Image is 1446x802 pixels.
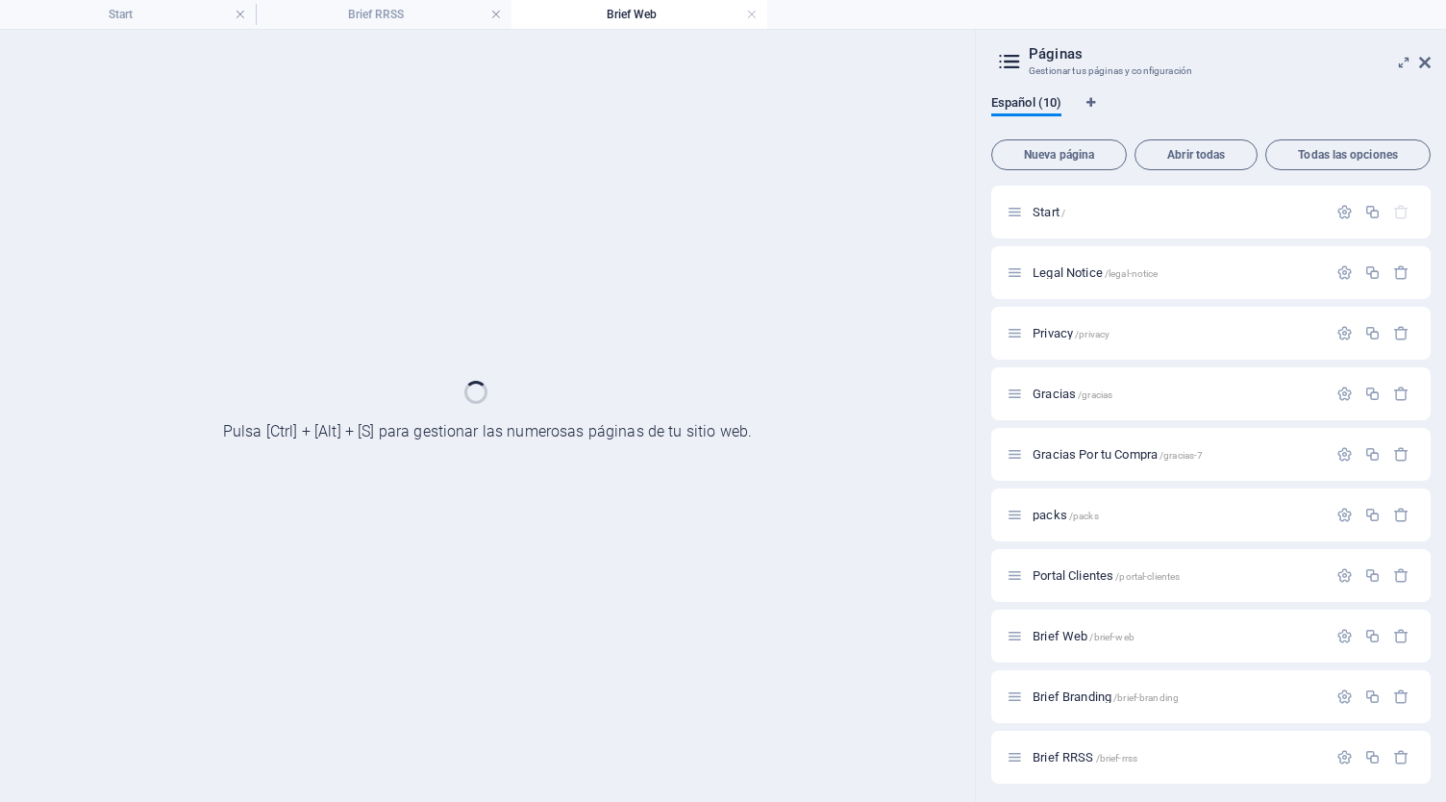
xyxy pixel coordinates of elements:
div: Configuración [1336,446,1353,463]
div: Privacy/privacy [1027,327,1327,339]
div: Duplicar [1364,325,1381,341]
span: /gracias [1078,389,1112,400]
div: Duplicar [1364,264,1381,281]
span: /brief-web [1089,632,1134,642]
div: Duplicar [1364,749,1381,765]
div: Eliminar [1393,325,1409,341]
div: Pestañas de idiomas [991,95,1431,132]
div: Duplicar [1364,204,1381,220]
h4: Brief RRSS [256,4,511,25]
span: Haz clic para abrir la página [1033,387,1112,401]
span: Haz clic para abrir la página [1033,689,1179,704]
button: Abrir todas [1134,139,1258,170]
div: Eliminar [1393,446,1409,463]
div: Configuración [1336,628,1353,644]
div: Eliminar [1393,567,1409,584]
div: Brief Branding/brief-branding [1027,690,1327,703]
div: Brief Web/brief-web [1027,630,1327,642]
span: Español (10) [991,91,1061,118]
div: Duplicar [1364,567,1381,584]
div: Duplicar [1364,507,1381,523]
div: Legal Notice/legal-notice [1027,266,1327,279]
div: Configuración [1336,386,1353,402]
div: Eliminar [1393,628,1409,644]
span: Portal Clientes [1033,568,1180,583]
div: Brief RRSS/brief-rrss [1027,751,1327,764]
div: Eliminar [1393,264,1409,281]
span: /gracias-7 [1159,450,1203,461]
span: Todas las opciones [1274,149,1422,161]
span: Haz clic para abrir la página [1033,265,1158,280]
div: Start/ [1027,206,1327,218]
button: Nueva página [991,139,1127,170]
div: Duplicar [1364,386,1381,402]
span: /brief-branding [1113,692,1179,703]
div: Configuración [1336,567,1353,584]
span: Haz clic para abrir la página [1033,508,1099,522]
span: Haz clic para abrir la página [1033,750,1137,764]
div: Configuración [1336,204,1353,220]
span: /legal-notice [1105,268,1159,279]
span: /packs [1069,511,1099,521]
div: Gracias Por tu Compra/gracias-7 [1027,448,1327,461]
div: Eliminar [1393,689,1409,705]
h2: Páginas [1029,45,1431,63]
div: Duplicar [1364,446,1381,463]
div: Duplicar [1364,689,1381,705]
span: Haz clic para abrir la página [1033,205,1065,219]
span: Haz clic para abrir la página [1033,326,1109,340]
div: Configuración [1336,325,1353,341]
h4: Brief Web [511,4,767,25]
div: Configuración [1336,749,1353,765]
span: /portal-clientes [1115,571,1180,582]
span: /privacy [1075,329,1109,339]
span: / [1061,208,1065,218]
button: Todas las opciones [1265,139,1431,170]
div: packs/packs [1027,509,1327,521]
span: Abrir todas [1143,149,1249,161]
div: La página principal no puede eliminarse [1393,204,1409,220]
h3: Gestionar tus páginas y configuración [1029,63,1392,80]
div: Configuración [1336,689,1353,705]
span: Haz clic para abrir la página [1033,447,1203,462]
div: Eliminar [1393,749,1409,765]
div: Eliminar [1393,386,1409,402]
span: /brief-rrss [1096,753,1138,764]
div: Configuración [1336,507,1353,523]
div: Gracias/gracias [1027,388,1327,400]
span: Brief Web [1033,629,1134,643]
div: Configuración [1336,264,1353,281]
span: Nueva página [1000,149,1118,161]
div: Eliminar [1393,507,1409,523]
div: Portal Clientes/portal-clientes [1027,569,1327,582]
div: Duplicar [1364,628,1381,644]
